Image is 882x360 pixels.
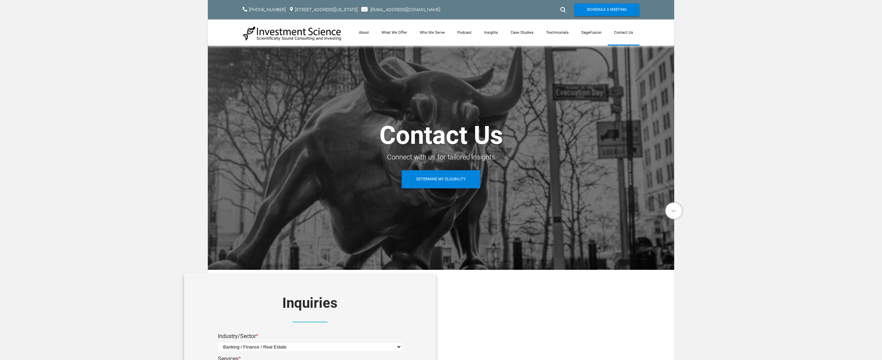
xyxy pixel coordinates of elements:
[218,333,258,339] label: Industry/Sector
[375,19,414,46] a: What We Offer
[379,120,503,150] span: Contact Us​​​​
[243,26,342,41] img: Investment Science | NYC Consulting Services
[282,295,338,311] font: Inquiries
[370,7,440,12] a: [EMAIL_ADDRESS][DOMAIN_NAME]
[587,3,627,16] span: Schedule A Meeting
[402,170,480,188] a: Determine My Eligibility
[504,19,540,46] a: Case Studies
[478,19,504,46] a: Insights
[249,7,286,12] a: [PHONE_NUMBER]
[451,19,478,46] a: Podcast
[295,7,358,12] a: [STREET_ADDRESS][US_STATE]​
[608,19,639,46] a: Contact Us
[575,19,608,46] a: SageFusion
[416,170,466,188] span: Determine My Eligibility
[574,3,639,16] a: Schedule A Meeting
[243,151,639,163] div: ​Connect with us for tailored insights
[414,19,451,46] a: Who We Serve
[353,19,375,46] a: About
[540,19,575,46] a: Testimonials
